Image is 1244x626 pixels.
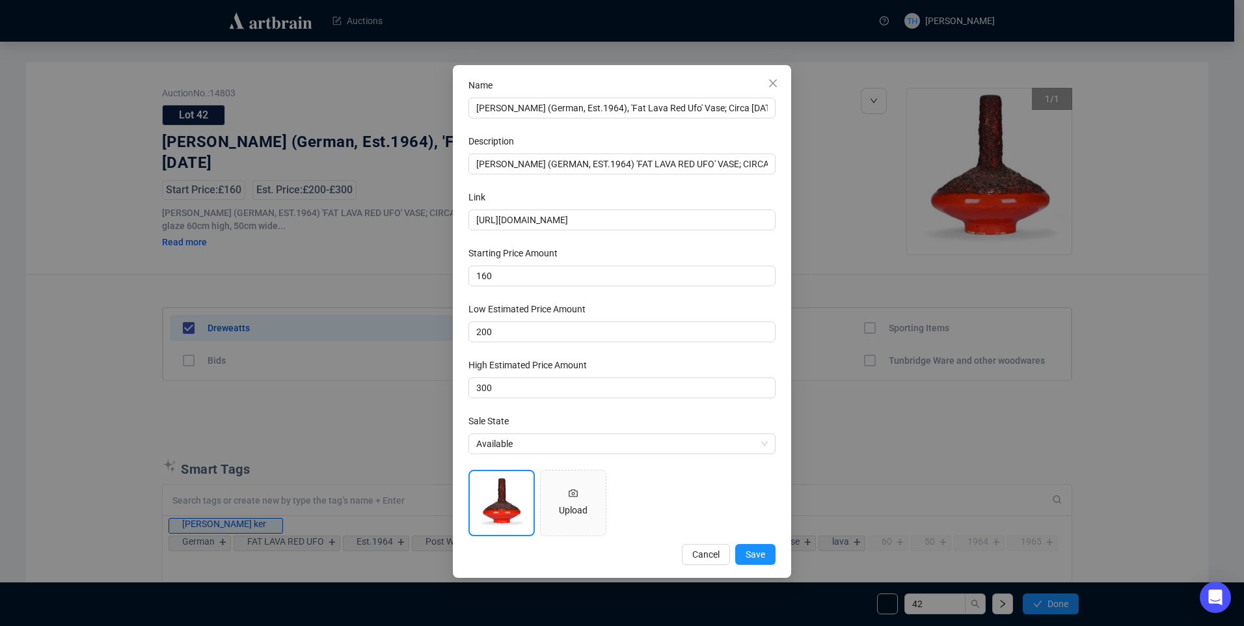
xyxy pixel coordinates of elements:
[476,434,768,454] span: Available
[468,246,566,260] label: Starting Price Amount
[468,190,494,204] label: Link
[1200,582,1231,613] div: Open Intercom Messenger
[746,547,765,562] span: Save
[468,358,595,372] label: High Estimated Price Amount
[682,544,730,565] button: Cancel
[559,503,588,517] div: Upload
[468,78,501,92] label: Name
[763,73,783,94] button: Close
[468,414,517,428] label: Sale State
[569,489,578,498] span: camera
[692,547,720,562] span: Cancel
[735,544,776,565] button: Save
[468,134,522,148] label: Description
[768,78,778,88] span: close
[468,302,594,316] label: Low Estimated Price Amount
